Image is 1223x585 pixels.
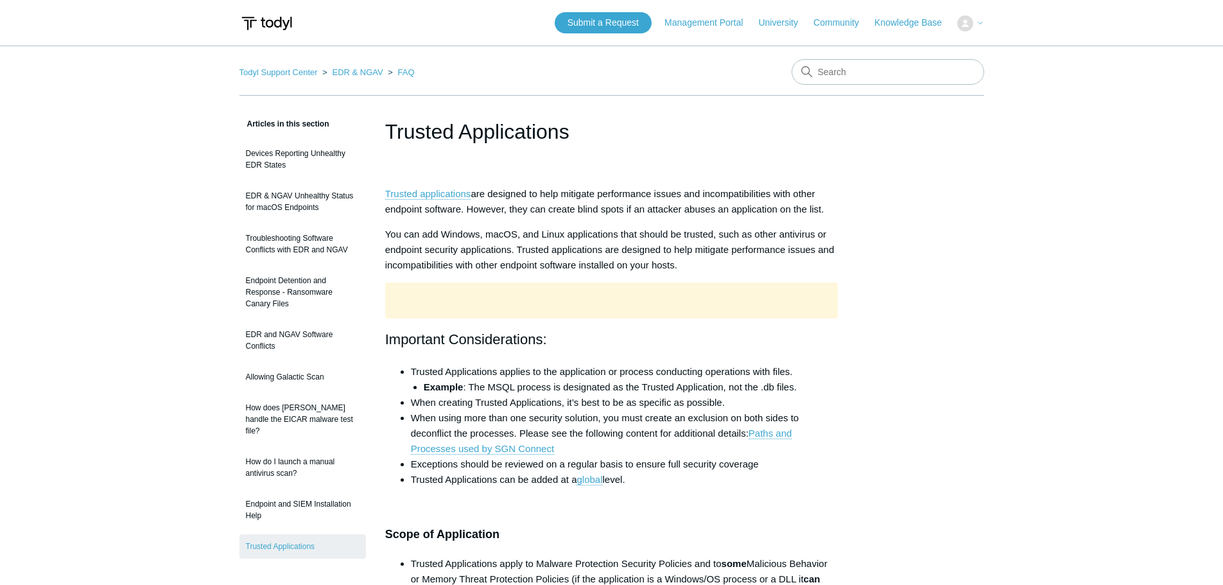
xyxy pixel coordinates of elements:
[398,67,415,77] a: FAQ
[239,184,366,220] a: EDR & NGAV Unhealthy Status for macOS Endpoints
[424,381,464,392] strong: Example
[239,396,366,443] a: How does [PERSON_NAME] handle the EICAR malware test file?
[239,119,329,128] span: Articles in this section
[239,67,318,77] a: Todyl Support Center
[385,188,471,200] a: Trusted applications
[555,12,652,33] a: Submit a Request
[424,380,838,395] li: : The MSQL process is designated as the Trusted Application, not the .db files.
[813,16,872,30] a: Community
[385,116,838,147] h1: Trusted Applications
[411,395,838,410] li: When creating Trusted Applications, it’s best to be as specific as possible.
[385,328,838,351] h2: Important Considerations:
[664,16,756,30] a: Management Portal
[239,322,366,358] a: EDR and NGAV Software Conflicts
[411,472,838,487] li: Trusted Applications can be added at a level.
[332,67,383,77] a: EDR & NGAV
[385,186,838,217] p: are designed to help mitigate performance issues and incompatibilities with other endpoint softwa...
[411,364,838,395] li: Trusted Applications applies to the application or process conducting operations with files.
[792,59,984,85] input: Search
[239,534,366,559] a: Trusted Applications
[385,67,414,77] li: FAQ
[239,141,366,177] a: Devices Reporting Unhealthy EDR States
[239,492,366,528] a: Endpoint and SIEM Installation Help
[239,450,366,485] a: How do I launch a manual antivirus scan?
[239,67,320,77] li: Todyl Support Center
[385,525,838,544] h3: Scope of Application
[320,67,385,77] li: EDR & NGAV
[239,12,294,35] img: Todyl Support Center Help Center home page
[758,16,810,30] a: University
[239,365,366,389] a: Allowing Galactic Scan
[239,268,366,316] a: Endpoint Detention and Response - Ransomware Canary Files
[411,428,792,455] a: Paths and Processes used by SGN Connect
[385,227,838,273] p: You can add Windows, macOS, and Linux applications that should be trusted, such as other antiviru...
[722,558,747,569] strong: some
[239,226,366,262] a: Troubleshooting Software Conflicts with EDR and NGAV
[874,16,955,30] a: Knowledge Base
[411,410,838,457] li: When using more than one security solution, you must create an exclusion on both sides to deconfl...
[411,457,838,472] li: Exceptions should be reviewed on a regular basis to ensure full security coverage
[577,474,602,485] a: global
